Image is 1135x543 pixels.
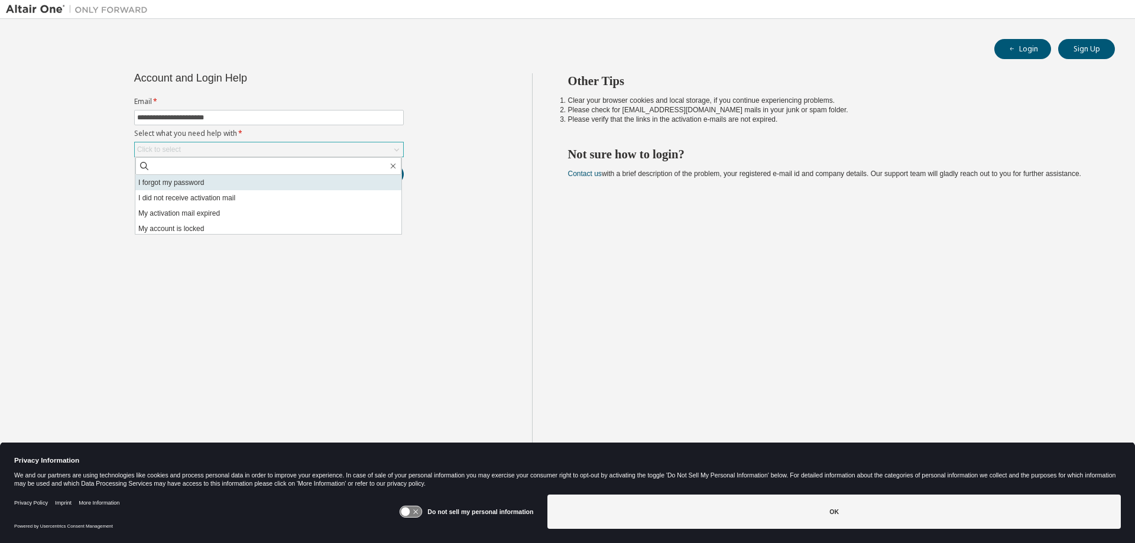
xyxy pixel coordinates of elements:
[134,97,404,106] label: Email
[137,145,181,154] div: Click to select
[568,105,1094,115] li: Please check for [EMAIL_ADDRESS][DOMAIN_NAME] mails in your junk or spam folder.
[135,142,403,157] div: Click to select
[568,170,1081,178] span: with a brief description of the problem, your registered e-mail id and company details. Our suppo...
[134,73,350,83] div: Account and Login Help
[568,115,1094,124] li: Please verify that the links in the activation e-mails are not expired.
[6,4,154,15] img: Altair One
[568,147,1094,162] h2: Not sure how to login?
[568,96,1094,105] li: Clear your browser cookies and local storage, if you continue experiencing problems.
[568,73,1094,89] h2: Other Tips
[134,129,404,138] label: Select what you need help with
[568,170,602,178] a: Contact us
[135,175,401,190] li: I forgot my password
[994,39,1051,59] button: Login
[1058,39,1115,59] button: Sign Up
